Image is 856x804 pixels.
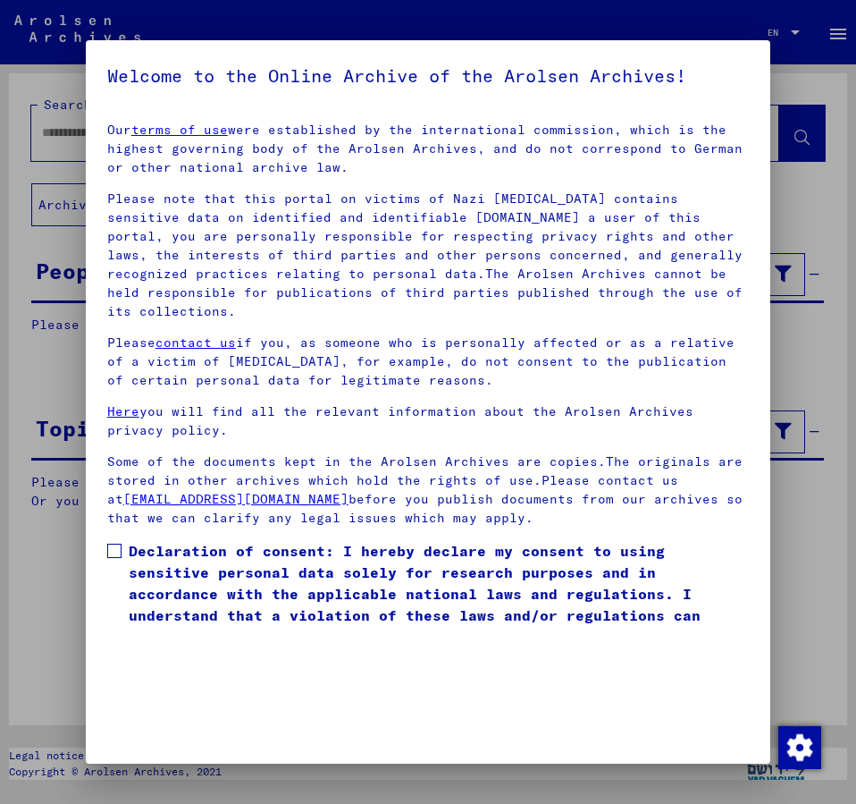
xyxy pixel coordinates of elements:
p: Some of the documents kept in the Arolsen Archives are copies.The originals are stored in other a... [107,453,749,528]
p: Our were established by the international commission, which is the highest governing body of the ... [107,121,749,177]
span: Declaration of consent: I hereby declare my consent to using sensitive personal data solely for r... [129,540,749,647]
p: you will find all the relevant information about the Arolsen Archives privacy policy. [107,402,749,440]
p: Please note that this portal on victims of Nazi [MEDICAL_DATA] contains sensitive data on identif... [107,190,749,321]
img: Change consent [778,726,821,769]
p: Please if you, as someone who is personally affected or as a relative of a victim of [MEDICAL_DAT... [107,334,749,390]
a: Here [107,403,139,419]
div: Change consent [777,725,820,768]
h5: Welcome to the Online Archive of the Arolsen Archives! [107,62,749,90]
a: terms of use [131,122,228,138]
a: contact us [155,334,236,351]
a: [EMAIL_ADDRESS][DOMAIN_NAME] [123,491,348,507]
